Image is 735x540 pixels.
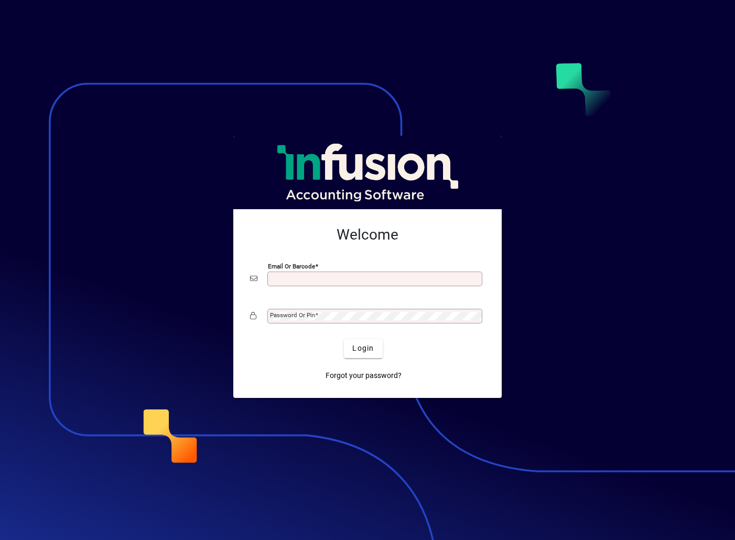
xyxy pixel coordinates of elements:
[270,311,315,319] mat-label: Password or Pin
[352,343,374,354] span: Login
[344,339,382,358] button: Login
[321,366,406,385] a: Forgot your password?
[268,262,315,269] mat-label: Email or Barcode
[326,370,402,381] span: Forgot your password?
[250,226,485,244] h2: Welcome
